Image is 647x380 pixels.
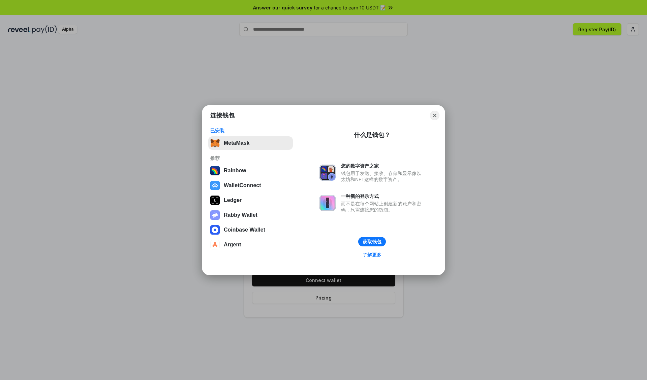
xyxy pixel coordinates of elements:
[224,242,241,248] div: Argent
[224,168,246,174] div: Rainbow
[210,225,220,235] img: svg+xml,%3Csvg%20width%3D%2228%22%20height%3D%2228%22%20viewBox%3D%220%200%2028%2028%22%20fill%3D...
[210,155,291,161] div: 推荐
[358,237,386,246] button: 获取钱包
[210,181,220,190] img: svg+xml,%3Csvg%20width%3D%2228%22%20height%3D%2228%22%20viewBox%3D%220%200%2028%2028%22%20fill%3D...
[210,210,220,220] img: svg+xml,%3Csvg%20xmlns%3D%22http%3A%2F%2Fwww.w3.org%2F2000%2Fsvg%22%20fill%3D%22none%22%20viewBox...
[341,163,425,169] div: 您的数字资产之家
[208,164,293,177] button: Rainbow
[319,165,336,181] img: svg+xml,%3Csvg%20xmlns%3D%22http%3A%2F%2Fwww.w3.org%2F2000%2Fsvg%22%20fill%3D%22none%22%20viewBox...
[210,240,220,249] img: svg+xml,%3Csvg%20width%3D%2228%22%20height%3D%2228%22%20viewBox%3D%220%200%2028%2028%22%20fill%3D...
[341,193,425,199] div: 一种新的登录方式
[210,138,220,148] img: svg+xml,%3Csvg%20fill%3D%22none%22%20height%3D%2233%22%20viewBox%3D%220%200%2035%2033%22%20width%...
[359,250,386,259] a: 了解更多
[224,182,261,188] div: WalletConnect
[319,195,336,211] img: svg+xml,%3Csvg%20xmlns%3D%22http%3A%2F%2Fwww.w3.org%2F2000%2Fsvg%22%20fill%3D%22none%22%20viewBox...
[210,196,220,205] img: svg+xml,%3Csvg%20xmlns%3D%22http%3A%2F%2Fwww.w3.org%2F2000%2Fsvg%22%20width%3D%2228%22%20height%3...
[354,131,390,139] div: 什么是钱包？
[208,238,293,251] button: Argent
[341,170,425,182] div: 钱包用于发送、接收、存储和显示像以太坊和NFT这样的数字资产。
[363,252,381,258] div: 了解更多
[224,140,249,146] div: MetaMask
[341,201,425,213] div: 而不是在每个网站上创建新的账户和密码，只需连接您的钱包。
[208,179,293,192] button: WalletConnect
[430,111,439,120] button: Close
[208,194,293,207] button: Ledger
[210,128,291,134] div: 已安装
[224,212,257,218] div: Rabby Wallet
[224,197,242,203] div: Ledger
[210,111,235,119] h1: 连接钱包
[208,136,293,150] button: MetaMask
[363,239,381,245] div: 获取钱包
[210,166,220,175] img: svg+xml,%3Csvg%20width%3D%22120%22%20height%3D%22120%22%20viewBox%3D%220%200%20120%20120%22%20fil...
[208,208,293,222] button: Rabby Wallet
[224,227,265,233] div: Coinbase Wallet
[208,223,293,237] button: Coinbase Wallet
